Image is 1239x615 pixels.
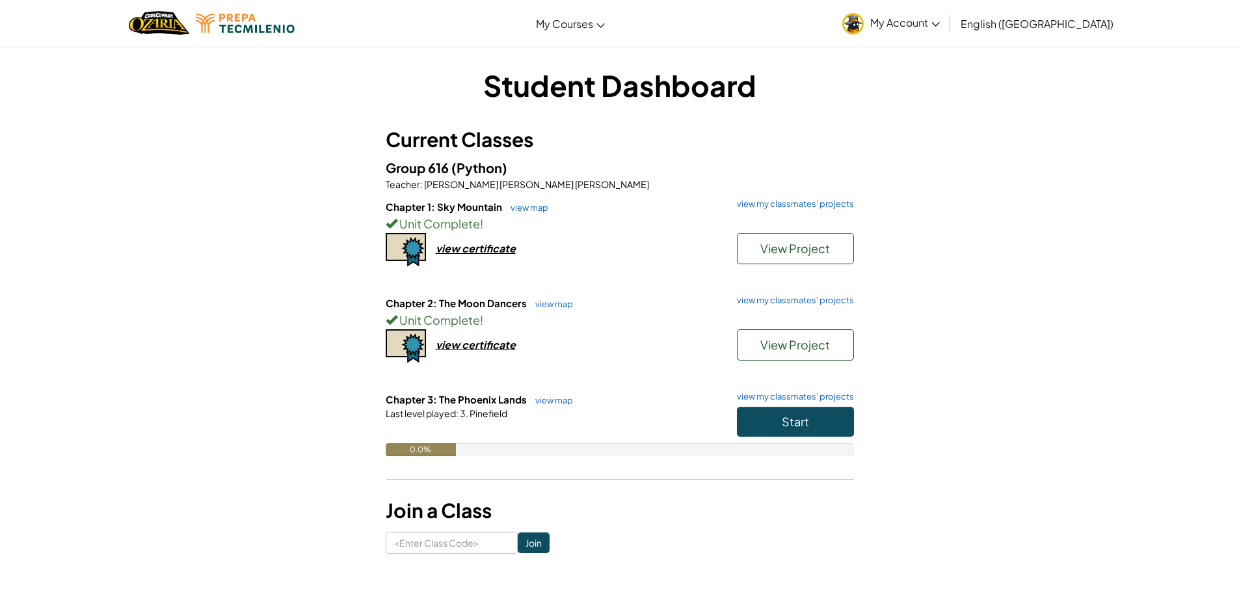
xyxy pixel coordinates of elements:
a: view my classmates' projects [730,296,854,305]
a: English ([GEOGRAPHIC_DATA]) [954,6,1120,41]
a: My Account [836,3,946,44]
span: My Courses [536,17,593,31]
a: view certificate [386,241,516,255]
span: Teacher [386,178,420,190]
div: view certificate [436,241,516,255]
a: view map [529,299,573,309]
span: Last level played [386,407,456,419]
span: Pinefield [468,407,507,419]
span: English ([GEOGRAPHIC_DATA]) [961,17,1113,31]
a: view map [529,395,573,405]
span: Group 616 [386,159,451,176]
img: avatar [842,13,864,34]
span: Unit Complete [397,312,480,327]
input: Join [518,532,550,553]
button: View Project [737,329,854,361]
span: : [456,407,459,419]
a: Ozaria by CodeCombat logo [129,10,189,36]
span: Start [782,414,809,429]
h3: Join a Class [386,496,854,525]
a: My Courses [529,6,611,41]
h1: Student Dashboard [386,65,854,105]
span: (Python) [451,159,507,176]
span: My Account [870,16,940,29]
button: Start [737,407,854,437]
input: <Enter Class Code> [386,532,518,554]
div: view certificate [436,338,516,351]
span: Chapter 2: The Moon Dancers [386,297,529,309]
a: view my classmates' projects [730,200,854,208]
img: certificate-icon.png [386,233,426,267]
span: [PERSON_NAME] [PERSON_NAME] [PERSON_NAME] [423,178,649,190]
span: Unit Complete [397,216,480,231]
span: Chapter 1: Sky Mountain [386,200,504,213]
span: : [420,178,423,190]
span: View Project [760,241,830,256]
span: ! [480,216,483,231]
a: view my classmates' projects [730,392,854,401]
img: Tecmilenio logo [196,14,295,33]
div: 0.0% [386,443,456,456]
span: View Project [760,337,830,352]
img: Home [129,10,189,36]
span: 3. [459,407,468,419]
img: certificate-icon.png [386,329,426,363]
button: View Project [737,233,854,264]
span: Chapter 3: The Phoenix Lands [386,393,529,405]
h3: Current Classes [386,125,854,154]
a: view certificate [386,338,516,351]
span: ! [480,312,483,327]
a: view map [504,202,548,213]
